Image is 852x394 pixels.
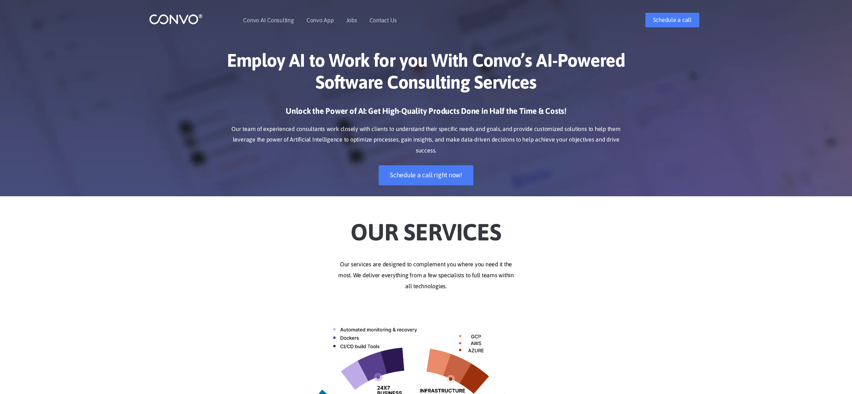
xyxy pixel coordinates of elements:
h3: Unlock the Power of AI: Get High-Quality Products Done in Half the Time & Costs! [224,106,628,122]
p: Our team of experienced consultants work closely with clients to understand their specific needs ... [224,124,628,157]
p: Our services are designed to complement you where you need it the most. We deliver everything fro... [224,259,628,292]
a: Convo AI Consulting [243,17,294,23]
h2: Our Services [224,207,628,248]
a: Jobs [346,17,357,23]
img: logo_1.png [149,13,203,25]
a: Contact Us [370,17,397,23]
a: Convo App [306,17,334,23]
a: Schedule a call right now! [379,165,473,185]
a: Schedule a call [645,13,699,27]
h1: Employ AI to Work for you With Convo’s AI-Powered Software Consulting Services [224,49,628,98]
